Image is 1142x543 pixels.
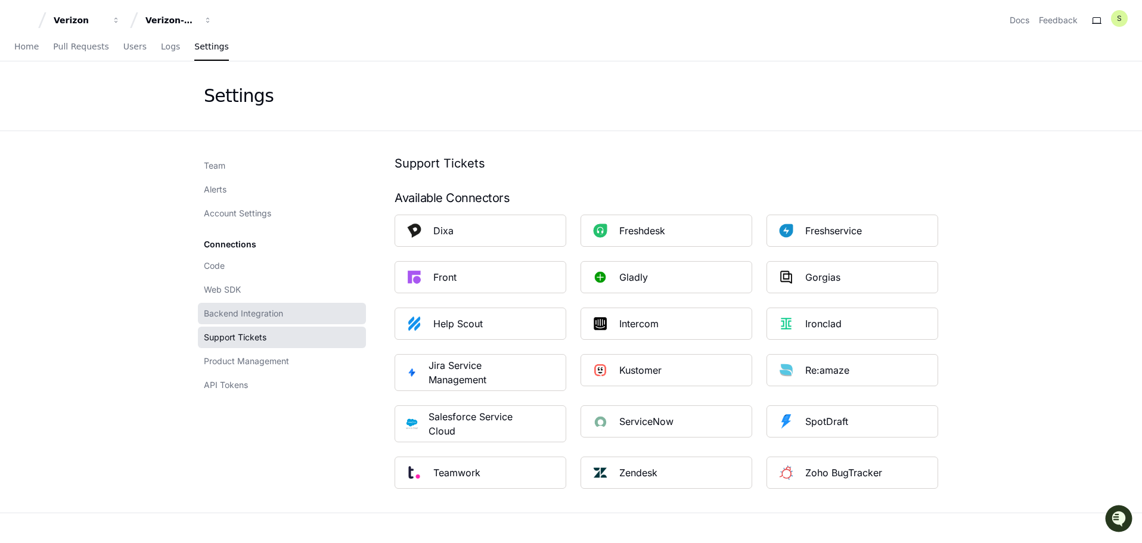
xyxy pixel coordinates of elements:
[395,155,938,172] h1: Support Tickets
[198,303,366,324] a: Backend Integration
[194,43,228,50] span: Settings
[1117,14,1122,23] h1: S
[204,308,283,319] span: Backend Integration
[433,317,483,331] div: Help Scout
[204,85,274,107] div: Settings
[619,224,665,238] div: Freshdesk
[119,187,144,196] span: Pylon
[619,270,648,284] div: Gladly
[145,14,197,26] div: Verizon-Clarify-Order-Management
[805,317,842,331] div: Ironclad
[619,414,674,429] div: ServiceNow
[1111,10,1128,27] button: S
[12,130,80,139] div: Past conversations
[402,265,426,289] img: PlatformFront_square.png
[433,224,454,238] div: Dixa
[204,260,225,272] span: Code
[402,363,421,382] img: Jira_Service_Management.jpg
[41,89,195,101] div: Start new chat
[588,358,612,382] img: Kustomer_Square_Logo.jpeg
[774,358,798,382] img: Platformre_amaze_square.png
[12,148,31,167] img: Sivanandan EM
[402,414,421,433] img: Salesforce_service_cloud.png
[198,203,366,224] a: Account Settings
[204,379,248,391] span: API Tokens
[12,89,33,110] img: 1756235613930-3d25f9e4-fa56-45dd-b3ad-e072dfbd1548
[185,128,217,142] button: See all
[204,184,226,196] span: Alerts
[49,10,125,31] button: Verizon
[204,207,271,219] span: Account Settings
[198,279,366,300] a: Web SDK
[619,466,657,480] div: Zendesk
[37,160,97,169] span: [PERSON_NAME]
[1104,504,1136,536] iframe: Open customer support
[198,155,366,176] a: Team
[84,186,144,196] a: Powered byPylon
[14,33,39,61] a: Home
[14,43,39,50] span: Home
[198,374,366,396] a: API Tokens
[429,358,520,387] div: Jira Service Management
[204,331,266,343] span: Support Tickets
[774,312,798,336] img: IronClad_Square.png
[402,219,426,243] img: PlatformDixa_square.png
[588,312,612,336] img: Intercom_Square_Logo_V9D2LCb.png
[774,219,798,243] img: Platformfreshservice_square.png
[588,409,612,433] img: ServiceNow_Square_Logo.png
[1039,14,1078,26] button: Feedback
[105,160,130,169] span: [DATE]
[198,350,366,372] a: Product Management
[161,33,180,61] a: Logs
[619,363,662,377] div: Kustomer
[402,461,426,485] img: Teamwork_Square_Logo.png
[433,466,480,480] div: Teamwork
[204,284,241,296] span: Web SDK
[99,160,103,169] span: •
[805,363,849,377] div: Re:amaze
[12,12,36,36] img: PlayerZero
[433,270,457,284] div: Front
[805,414,848,429] div: SpotDraft
[53,43,108,50] span: Pull Requests
[805,466,882,480] div: Zoho BugTracker
[12,48,217,67] div: Welcome
[805,270,840,284] div: Gorgias
[395,191,938,205] div: Available Connectors
[774,265,798,289] img: PlatformGorgias_square.png
[203,92,217,107] button: Start new chat
[198,327,366,348] a: Support Tickets
[588,265,612,289] img: PlatformGladly.png
[774,461,798,485] img: ZohoBugTracker_square.png
[123,43,147,50] span: Users
[53,33,108,61] a: Pull Requests
[774,409,798,433] img: Platformspotdraft_square.png
[204,355,289,367] span: Product Management
[588,219,612,243] img: Freshdesk_Square_Logo.jpeg
[198,255,366,277] a: Code
[198,179,366,200] a: Alerts
[429,409,520,438] div: Salesforce Service Cloud
[204,160,225,172] span: Team
[123,33,147,61] a: Users
[805,224,862,238] div: Freshservice
[402,312,426,336] img: PlatformHelpscout_square.png
[141,10,217,31] button: Verizon-Clarify-Order-Management
[54,14,105,26] div: Verizon
[1010,14,1029,26] a: Docs
[588,461,612,485] img: PlatformZendesk_9qMuXiF.png
[41,101,151,110] div: We're available if you need us!
[161,43,180,50] span: Logs
[194,33,228,61] a: Settings
[619,317,659,331] div: Intercom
